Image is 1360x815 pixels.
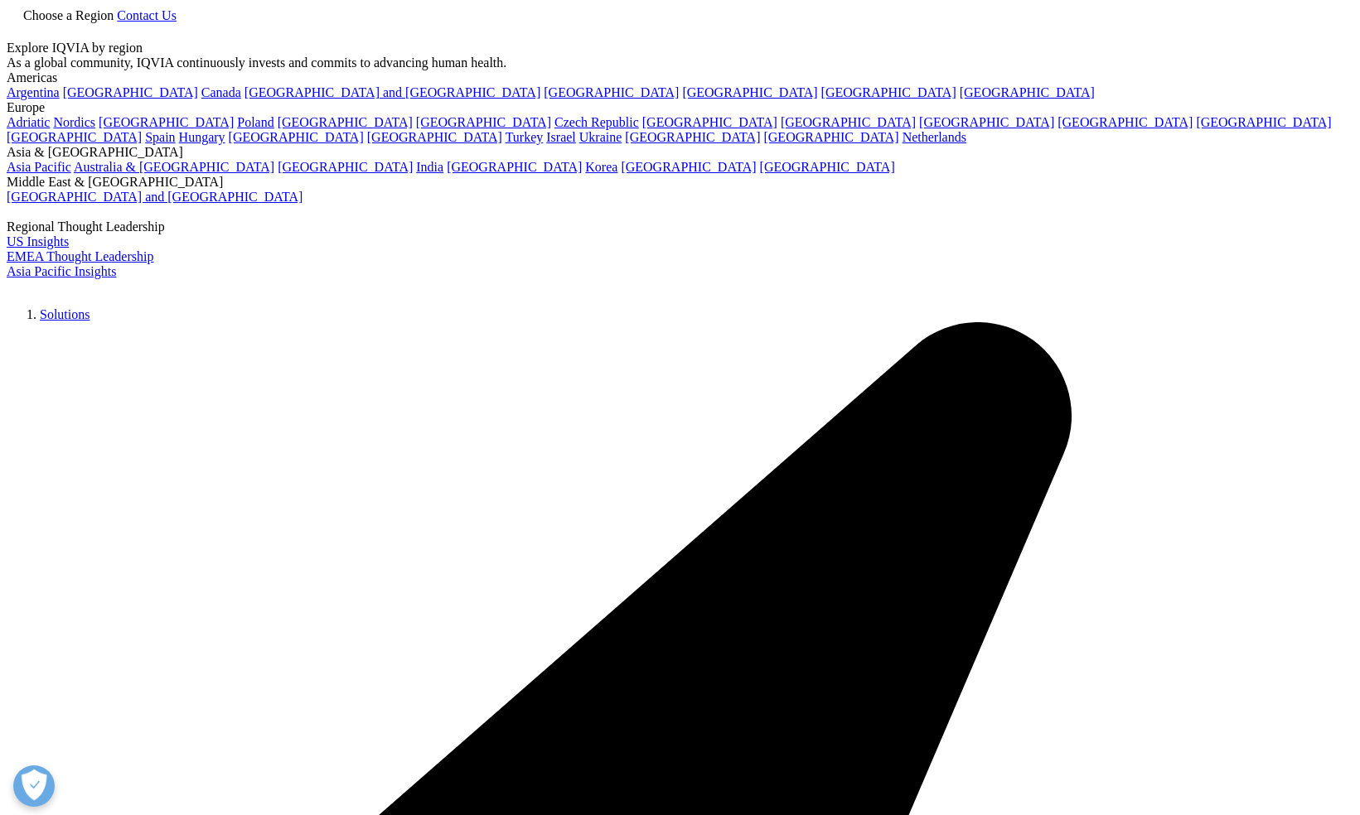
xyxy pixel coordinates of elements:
[7,41,1353,55] div: Explore IQVIA by region
[63,85,198,99] a: [GEOGRAPHIC_DATA]
[278,160,413,174] a: [GEOGRAPHIC_DATA]
[760,160,895,174] a: [GEOGRAPHIC_DATA]
[1058,115,1193,129] a: [GEOGRAPHIC_DATA]
[506,130,544,144] a: Turkey
[763,130,898,144] a: [GEOGRAPHIC_DATA]
[903,130,966,144] a: Netherlands
[13,765,55,807] button: Open Preferences
[7,160,71,174] a: Asia Pacific
[7,219,1353,234] div: Regional Thought Leadership
[179,130,225,144] a: Hungary
[237,115,273,129] a: Poland
[74,160,274,174] a: Australia & [GEOGRAPHIC_DATA]
[278,115,413,129] a: [GEOGRAPHIC_DATA]
[781,115,916,129] a: [GEOGRAPHIC_DATA]
[7,130,142,144] a: [GEOGRAPHIC_DATA]
[244,85,540,99] a: [GEOGRAPHIC_DATA] and [GEOGRAPHIC_DATA]
[7,145,1353,160] div: Asia & [GEOGRAPHIC_DATA]
[99,115,234,129] a: [GEOGRAPHIC_DATA]
[7,249,153,263] a: EMEA Thought Leadership
[201,85,241,99] a: Canada
[7,115,50,129] a: Adriatic
[53,115,95,129] a: Nordics
[416,115,551,129] a: [GEOGRAPHIC_DATA]
[821,85,956,99] a: [GEOGRAPHIC_DATA]
[447,160,582,174] a: [GEOGRAPHIC_DATA]
[7,234,69,248] a: US Insights
[621,160,756,174] a: [GEOGRAPHIC_DATA]
[7,190,302,204] a: [GEOGRAPHIC_DATA] and [GEOGRAPHIC_DATA]
[960,85,1095,99] a: [GEOGRAPHIC_DATA]
[7,175,1353,190] div: Middle East & [GEOGRAPHIC_DATA]
[546,130,576,144] a: Israel
[625,130,760,144] a: [GEOGRAPHIC_DATA]
[229,130,364,144] a: [GEOGRAPHIC_DATA]
[7,55,1353,70] div: As a global community, IQVIA continuously invests and commits to advancing human health.
[7,70,1353,85] div: Americas
[579,130,622,144] a: Ukraine
[919,115,1054,129] a: [GEOGRAPHIC_DATA]
[416,160,443,174] a: India
[554,115,639,129] a: Czech Republic
[367,130,502,144] a: [GEOGRAPHIC_DATA]
[642,115,777,129] a: [GEOGRAPHIC_DATA]
[544,85,679,99] a: [GEOGRAPHIC_DATA]
[23,8,114,22] span: Choose a Region
[1196,115,1331,129] a: [GEOGRAPHIC_DATA]
[40,307,90,321] a: Solutions
[682,85,817,99] a: [GEOGRAPHIC_DATA]
[7,100,1353,115] div: Europe
[145,130,175,144] a: Spain
[7,85,60,99] a: Argentina
[117,8,177,22] a: Contact Us
[585,160,617,174] a: Korea
[7,264,116,278] a: Asia Pacific Insights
